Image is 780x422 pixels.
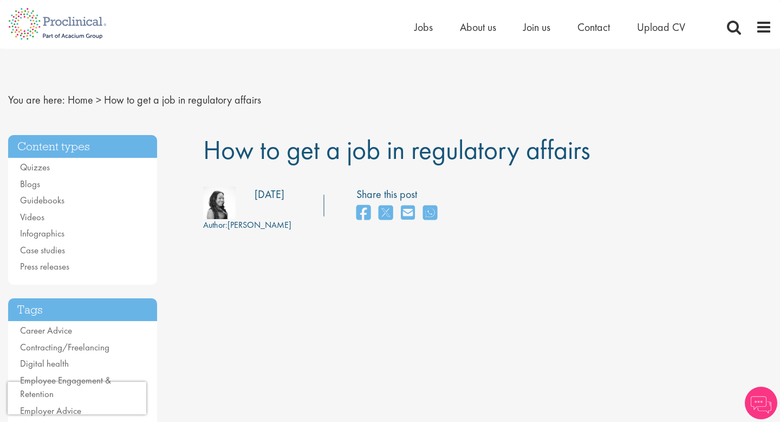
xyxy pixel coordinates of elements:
[379,202,393,225] a: share on twitter
[20,357,69,369] a: Digital health
[523,20,550,34] a: Join us
[20,194,64,206] a: Guidebooks
[8,93,65,107] span: You are here:
[20,244,65,256] a: Case studies
[96,93,101,107] span: >
[356,187,443,202] label: Share this post
[401,202,415,225] a: share on email
[356,202,370,225] a: share on facebook
[8,298,157,322] h3: Tags
[255,187,284,202] div: [DATE]
[20,211,44,223] a: Videos
[203,187,236,219] img: 383e1147-3b0e-4ab7-6ae9-08d7f17c413d
[20,341,109,353] a: Contracting/Freelancing
[577,20,610,34] a: Contact
[104,93,261,107] span: How to get a job in regulatory affairs
[20,374,111,400] a: Employee Engagement & Retention
[637,20,685,34] a: Upload CV
[68,93,93,107] a: breadcrumb link
[8,382,146,414] iframe: reCAPTCHA
[20,260,69,272] a: Press releases
[20,161,50,173] a: Quizzes
[414,20,433,34] a: Jobs
[20,324,72,336] a: Career Advice
[203,132,590,167] span: How to get a job in regulatory affairs
[203,219,227,231] span: Author:
[745,387,777,419] img: Chatbot
[20,178,40,190] a: Blogs
[20,405,81,417] a: Employer Advice
[460,20,496,34] a: About us
[423,202,437,225] a: share on whats app
[203,219,291,232] div: [PERSON_NAME]
[20,227,64,239] a: Infographics
[8,135,157,158] h3: Content types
